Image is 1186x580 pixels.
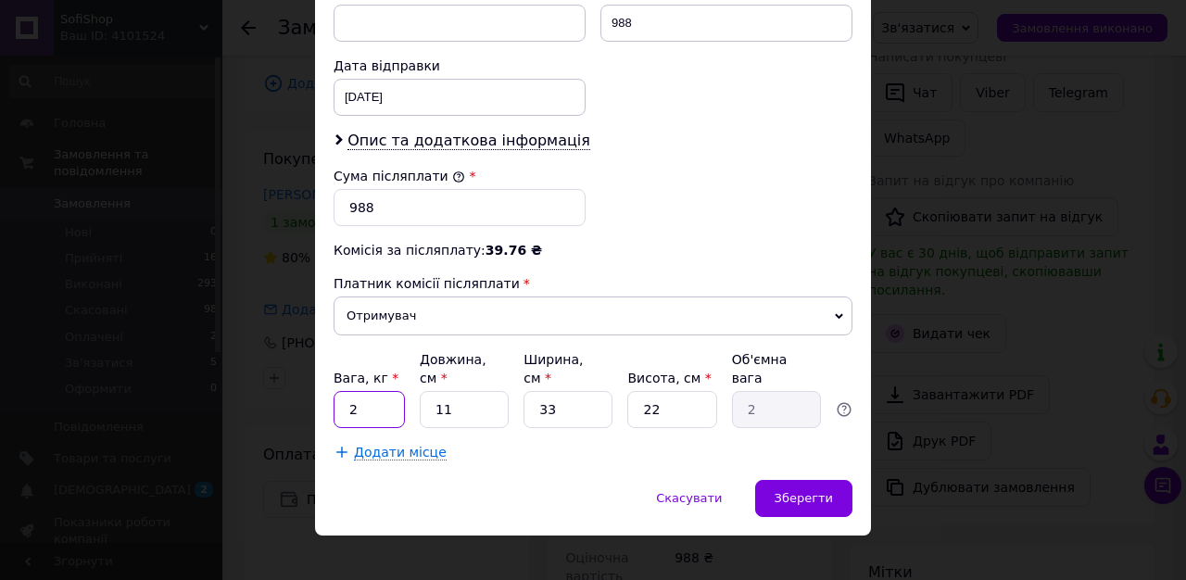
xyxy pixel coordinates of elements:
span: Опис та додаткова інформація [347,132,590,150]
label: Довжина, см [420,352,486,385]
label: Вага, кг [334,371,398,385]
div: Комісія за післяплату: [334,241,852,259]
span: Додати місце [354,445,447,460]
label: Ширина, см [524,352,583,385]
div: Об'ємна вага [732,350,821,387]
label: Сума післяплати [334,169,465,183]
span: Отримувач [334,296,852,335]
span: Скасувати [656,491,722,505]
span: 39.76 ₴ [486,243,542,258]
label: Висота, см [627,371,711,385]
span: Платник комісії післяплати [334,276,520,291]
span: Зберегти [775,491,833,505]
div: Дата відправки [334,57,586,75]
